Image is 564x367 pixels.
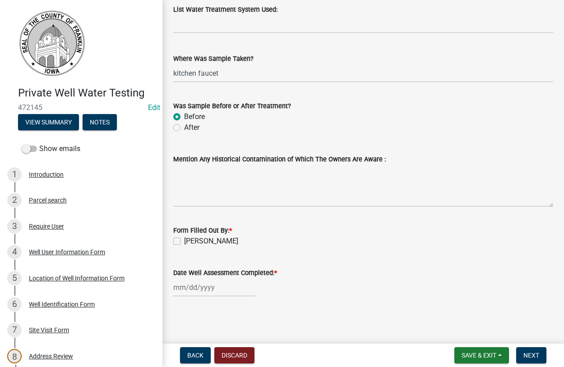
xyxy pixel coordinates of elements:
[18,87,155,100] h4: Private Well Water Testing
[29,327,69,333] div: Site Visit Form
[29,249,105,255] div: Well User Information Form
[83,119,117,126] wm-modal-confirm: Notes
[173,56,254,62] label: Where Was Sample Taken?
[7,349,22,363] div: 8
[7,323,22,337] div: 7
[7,167,22,182] div: 1
[29,275,125,281] div: Location of Well Information Form
[173,156,386,163] label: Mention Any Historical Contamination of Which The Owners Are Aware :
[184,236,238,247] label: [PERSON_NAME]
[7,297,22,312] div: 6
[29,171,64,178] div: Introduction
[173,103,291,110] label: Was Sample Before or After Treatment?
[83,114,117,130] button: Notes
[29,223,64,229] div: Require User
[184,111,205,122] label: Before
[173,228,232,234] label: Form Filled Out By:
[18,119,79,126] wm-modal-confirm: Summary
[29,301,95,307] div: Well Identification Form
[22,143,80,154] label: Show emails
[180,347,211,363] button: Back
[7,245,22,259] div: 4
[7,193,22,207] div: 2
[187,352,203,359] span: Back
[18,114,79,130] button: View Summary
[29,353,73,359] div: Address Review
[173,278,256,297] input: mm/dd/yyyy
[18,103,144,112] span: 472145
[523,352,539,359] span: Next
[148,103,160,112] a: Edit
[214,347,254,363] button: Discard
[173,7,277,13] label: List Water Treatment System Used:
[173,270,277,276] label: Date Well Assessment Completed:
[462,352,496,359] span: Save & Exit
[7,271,22,285] div: 5
[148,103,160,112] wm-modal-confirm: Edit Application Number
[18,9,86,77] img: Franklin County, Iowa
[454,347,509,363] button: Save & Exit
[7,219,22,234] div: 3
[184,122,199,133] label: After
[29,197,67,203] div: Parcel search
[516,347,546,363] button: Next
